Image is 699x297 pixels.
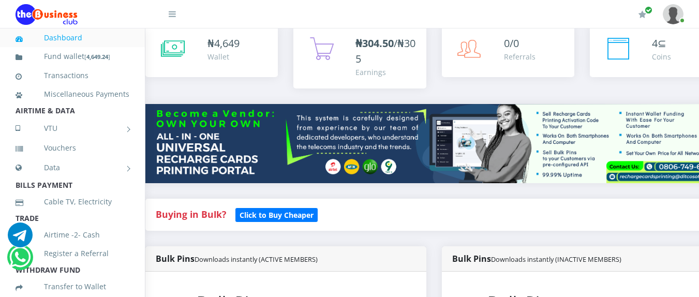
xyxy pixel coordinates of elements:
[355,36,394,50] b: ₦304.50
[207,36,240,51] div: ₦
[652,36,671,51] div: ⊆
[638,10,646,19] i: Renew/Upgrade Subscription
[235,208,318,220] a: Click to Buy Cheaper
[355,36,415,66] span: /₦305
[652,36,658,50] span: 4
[9,253,31,270] a: Chat for support
[16,4,78,25] img: Logo
[16,44,129,69] a: Fund wallet[4,649.24]
[16,136,129,160] a: Vouchers
[240,210,314,220] b: Click to Buy Cheaper
[16,242,129,265] a: Register a Referral
[84,53,110,61] small: [ ]
[504,51,536,62] div: Referrals
[16,82,129,106] a: Miscellaneous Payments
[452,253,621,264] strong: Bulk Pins
[504,36,519,50] span: 0/0
[16,64,129,87] a: Transactions
[355,67,415,78] div: Earnings
[16,223,129,247] a: Airtime -2- Cash
[145,25,278,77] a: ₦4,649 Wallet
[442,25,574,77] a: 0/0 Referrals
[156,253,318,264] strong: Bulk Pins
[652,51,671,62] div: Coins
[16,190,129,214] a: Cable TV, Electricity
[8,230,33,247] a: Chat for support
[645,6,652,14] span: Renew/Upgrade Subscription
[195,255,318,264] small: Downloads instantly (ACTIVE MEMBERS)
[214,36,240,50] span: 4,649
[156,208,226,220] strong: Buying in Bulk?
[16,26,129,50] a: Dashboard
[207,51,240,62] div: Wallet
[293,25,426,88] a: ₦304.50/₦305 Earnings
[16,115,129,141] a: VTU
[491,255,621,264] small: Downloads instantly (INACTIVE MEMBERS)
[16,155,129,181] a: Data
[86,53,108,61] b: 4,649.24
[663,4,683,24] img: User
